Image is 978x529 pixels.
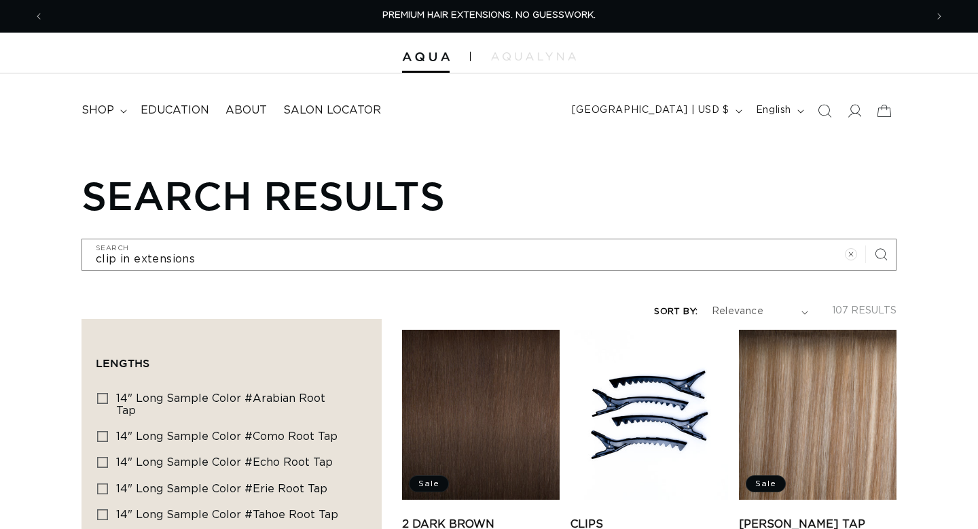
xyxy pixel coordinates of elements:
span: About [225,103,267,118]
h1: Search results [81,172,896,218]
span: Salon Locator [283,103,381,118]
summary: shop [73,95,132,126]
summary: Search [810,96,839,126]
button: Next announcement [924,3,954,29]
span: PREMIUM HAIR EXTENSIONS. NO GUESSWORK. [382,11,596,20]
button: Search [866,239,896,269]
input: Search [82,239,896,270]
span: [GEOGRAPHIC_DATA] | USD $ [572,103,729,118]
button: Clear search term [836,239,866,269]
span: Lengths [96,357,149,369]
img: Aqua Hair Extensions [402,52,450,62]
a: About [217,95,275,126]
button: [GEOGRAPHIC_DATA] | USD $ [564,98,748,124]
span: 14" Long Sample Color #Arabian Root Tap [116,393,325,416]
span: 14" Long Sample Color #Como Root Tap [116,431,338,442]
a: Education [132,95,217,126]
span: Education [141,103,209,118]
span: 14" Long Sample Color #Erie Root Tap [116,483,327,494]
span: English [756,103,791,118]
button: English [748,98,810,124]
span: 107 results [832,306,896,315]
span: 14" Long Sample Color #Tahoe Root Tap [116,509,338,520]
label: Sort by: [654,307,698,316]
span: shop [81,103,114,118]
a: Salon Locator [275,95,389,126]
button: Previous announcement [24,3,54,29]
summary: Lengths (0 selected) [96,333,367,382]
img: aqualyna.com [491,52,576,61]
span: 14" Long Sample Color #Echo Root Tap [116,457,333,468]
